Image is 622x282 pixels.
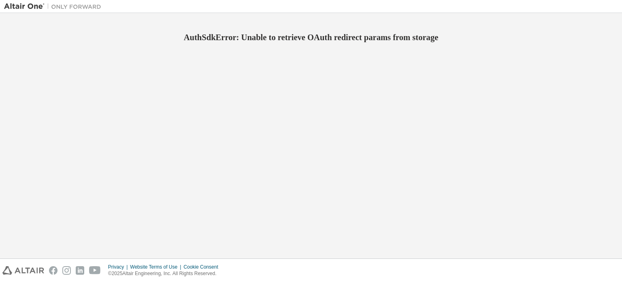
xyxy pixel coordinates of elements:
img: Altair One [4,2,105,11]
img: linkedin.svg [76,266,84,275]
img: altair_logo.svg [2,266,44,275]
div: Website Terms of Use [130,264,183,270]
div: Privacy [108,264,130,270]
img: facebook.svg [49,266,58,275]
img: youtube.svg [89,266,101,275]
p: © 2025 Altair Engineering, Inc. All Rights Reserved. [108,270,223,277]
div: Cookie Consent [183,264,223,270]
h2: AuthSdkError: Unable to retrieve OAuth redirect params from storage [4,32,618,43]
img: instagram.svg [62,266,71,275]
